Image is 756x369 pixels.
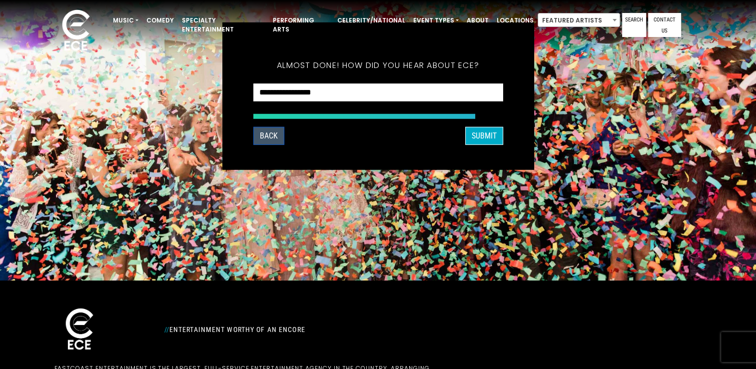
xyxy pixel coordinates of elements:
h5: Almost done! How did you hear about ECE? [253,47,503,83]
span: Featured Artists [538,13,620,27]
a: Celebrity/National [333,12,409,29]
button: SUBMIT [465,126,503,144]
select: How did you hear about ECE [253,83,503,102]
button: Back [253,126,284,144]
a: About [463,12,493,29]
a: Performing Arts [269,12,333,38]
span: // [164,325,169,333]
a: Comedy [142,12,178,29]
a: Locations [493,12,538,29]
img: ece_new_logo_whitev2-1.png [51,7,101,55]
a: Specialty Entertainment [178,12,269,38]
a: Event Types [409,12,463,29]
div: Entertainment Worthy of an Encore [158,321,488,337]
img: ece_new_logo_whitev2-1.png [54,305,104,354]
a: Contact Us [648,13,681,37]
a: Music [109,12,142,29]
a: Search [622,13,646,37]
